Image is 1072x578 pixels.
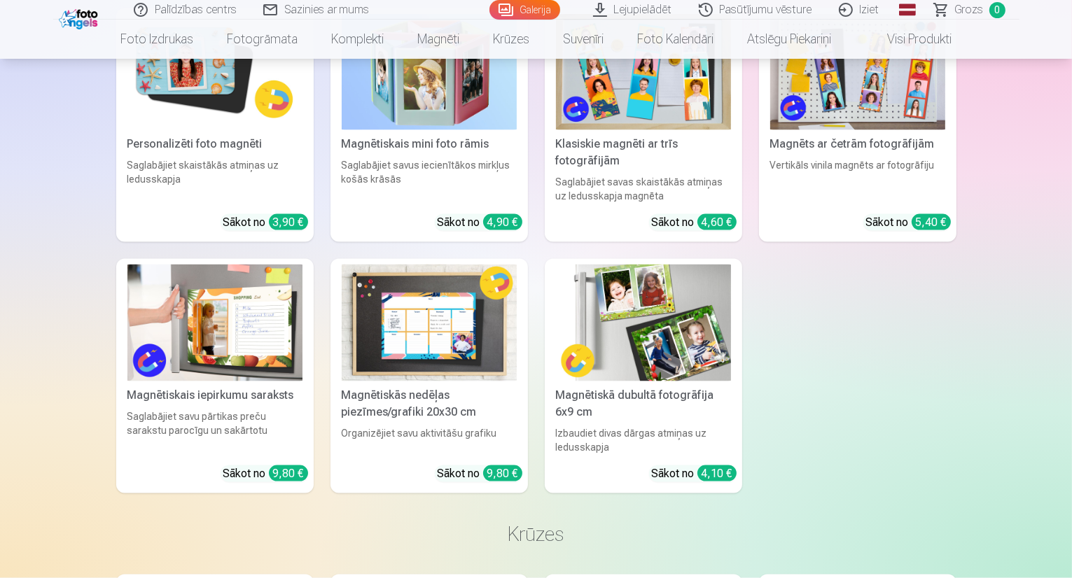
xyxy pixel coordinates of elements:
[122,136,308,153] div: Personalizēti foto magnēti
[438,214,522,231] div: Sākot no
[556,265,731,381] img: Magnētiskā dubultā fotogrāfija 6x9 cm
[127,14,302,131] img: Personalizēti foto magnēti
[866,214,951,231] div: Sākot no
[127,265,302,381] img: Magnētiskais iepirkumu saraksts
[545,8,742,243] a: Klasiskie magnēti ar trīs fotogrāfijāmKlasiskie magnēti ar trīs fotogrāfijāmSaglabājiet savas ska...
[438,465,522,482] div: Sākot no
[730,20,848,59] a: Atslēgu piekariņi
[550,426,737,454] div: Izbaudiet divas dārgas atmiņas uz ledusskapja
[652,465,737,482] div: Sākot no
[550,175,737,203] div: Saglabājiet savas skaistākās atmiņas uz ledusskapja magnēta
[546,20,620,59] a: Suvenīri
[912,214,951,230] div: 5,40 €
[116,8,314,243] a: Personalizēti foto magnētiPersonalizēti foto magnētiSaglabājiet skaistākās atmiņas uz ledusskapja...
[104,20,210,59] a: Foto izdrukas
[765,136,951,153] div: Magnēts ar četrām fotogrāfijām
[59,6,102,29] img: /fa1
[483,214,522,230] div: 4,90 €
[483,465,522,481] div: 9,80 €
[330,259,528,493] a: Magnētiskās nedēļas piezīmes/grafiki 20x30 cmMagnētiskās nedēļas piezīmes/grafiki 20x30 cmOrganiz...
[759,8,956,243] a: Magnēts ar četrām fotogrāfijāmMagnēts ar četrām fotogrāfijāmVertikāls vinila magnēts ar fotogrāfi...
[122,158,308,203] div: Saglabājiet skaistākās atmiņas uz ledusskapja
[476,20,546,59] a: Krūzes
[122,387,308,404] div: Magnētiskais iepirkumu saraksts
[127,521,945,547] h3: Krūzes
[330,8,528,243] a: Magnētiskais mini foto rāmisMagnētiskais mini foto rāmisSaglabājiet savus iecienītākos mirkļus ko...
[556,14,731,131] img: Klasiskie magnēti ar trīs fotogrāfijām
[269,214,308,230] div: 3,90 €
[336,136,522,153] div: Magnētiskais mini foto rāmis
[989,2,1005,18] span: 0
[545,259,742,493] a: Magnētiskā dubultā fotogrāfija 6x9 cmMagnētiskā dubultā fotogrāfija 6x9 cmIzbaudiet divas dārgas ...
[550,387,737,421] div: Magnētiskā dubultā fotogrāfija 6x9 cm
[401,20,476,59] a: Magnēti
[955,1,984,18] span: Grozs
[122,409,308,454] div: Saglabājiet savu pārtikas preču sarakstu parocīgu un sakārtotu
[765,158,951,203] div: Vertikāls vinila magnēts ar fotogrāfiju
[770,14,945,131] img: Magnēts ar četrām fotogrāfijām
[336,387,522,421] div: Magnētiskās nedēļas piezīmes/grafiki 20x30 cm
[116,259,314,493] a: Magnētiskais iepirkumu sarakstsMagnētiskais iepirkumu sarakstsSaglabājiet savu pārtikas preču sar...
[620,20,730,59] a: Foto kalendāri
[652,214,737,231] div: Sākot no
[314,20,401,59] a: Komplekti
[223,214,308,231] div: Sākot no
[210,20,314,59] a: Fotogrāmata
[223,465,308,482] div: Sākot no
[848,20,968,59] a: Visi produkti
[697,465,737,481] div: 4,10 €
[342,265,517,381] img: Magnētiskās nedēļas piezīmes/grafiki 20x30 cm
[336,426,522,454] div: Organizējiet savu aktivitāšu grafiku
[697,214,737,230] div: 4,60 €
[269,465,308,481] div: 9,80 €
[342,14,517,131] img: Magnētiskais mini foto rāmis
[336,158,522,203] div: Saglabājiet savus iecienītākos mirkļus košās krāsās
[550,136,737,169] div: Klasiskie magnēti ar trīs fotogrāfijām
